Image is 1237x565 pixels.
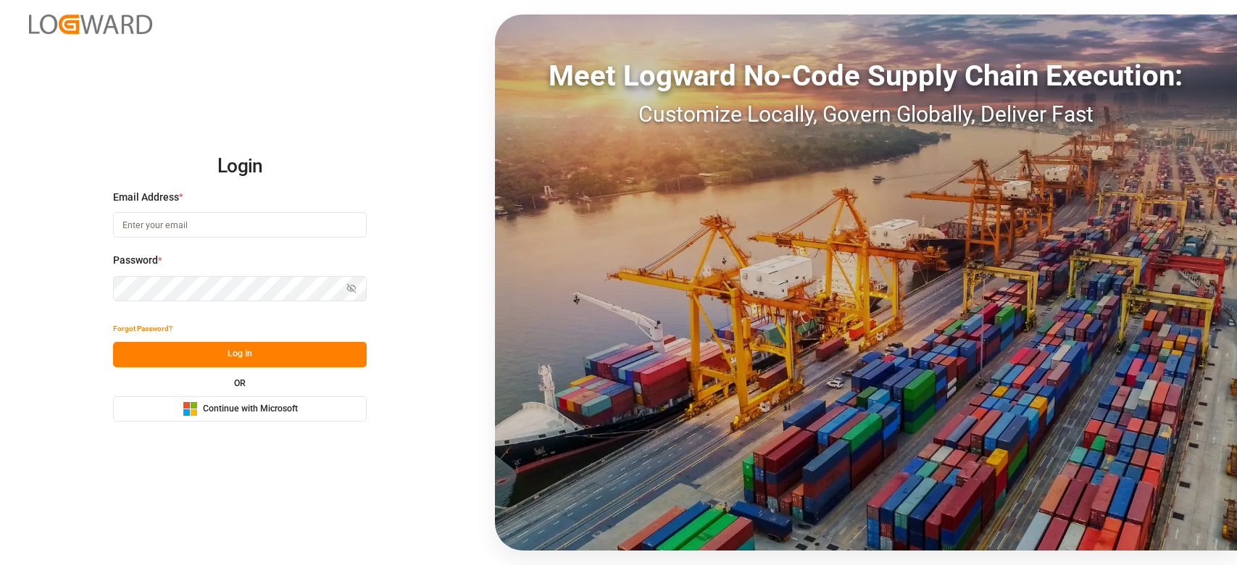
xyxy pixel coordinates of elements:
[113,396,367,422] button: Continue with Microsoft
[234,379,246,388] small: OR
[113,342,367,367] button: Log In
[113,190,179,205] span: Email Address
[113,143,367,190] h2: Login
[113,317,172,342] button: Forgot Password?
[495,98,1237,130] div: Customize Locally, Govern Globally, Deliver Fast
[495,54,1237,98] div: Meet Logward No-Code Supply Chain Execution:
[113,212,367,238] input: Enter your email
[113,253,158,268] span: Password
[29,14,152,34] img: Logward_new_orange.png
[203,403,298,416] span: Continue with Microsoft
